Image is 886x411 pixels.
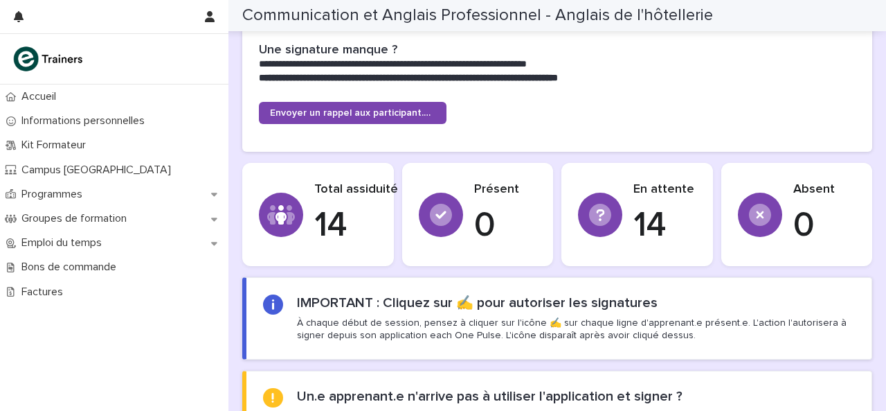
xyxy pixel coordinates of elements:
p: Emploi du temps [16,236,113,250]
h2: Une signature manque ? [259,43,397,58]
p: Accueil [16,90,67,103]
p: Kit Formateur [16,139,97,152]
p: Absent [793,182,856,198]
p: Programmes [16,188,93,201]
p: 0 [474,205,537,247]
p: Présent [474,182,537,198]
p: 14 [314,205,398,247]
h2: Communication et Anglais Professionnel - Anglais de l'hôtellerie [242,6,713,26]
span: Envoyer un rappel aux participant.e.s [270,108,435,118]
p: Bons de commande [16,261,127,274]
p: En attente [633,182,696,198]
p: 14 [633,205,696,247]
p: Informations personnelles [16,114,156,128]
p: Campus [GEOGRAPHIC_DATA] [16,164,182,177]
h2: IMPORTANT : Cliquez sur ✍️ pour autoriser les signatures [297,295,658,311]
p: Factures [16,286,74,299]
a: Envoyer un rappel aux participant.e.s [259,102,446,124]
p: Groupes de formation [16,212,138,225]
p: Total assiduité [314,182,398,198]
img: K0CqGN7SDeD6s4JG8KQk [11,45,87,73]
p: 0 [793,205,856,247]
p: À chaque début de session, pensez à cliquer sur l'icône ✍️ sur chaque ligne d'apprenant.e présent... [297,317,855,342]
h2: Un.e apprenant.e n'arrive pas à utiliser l'application et signer ? [297,388,682,405]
